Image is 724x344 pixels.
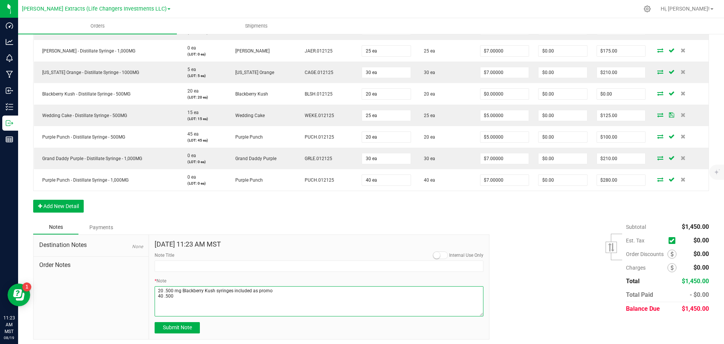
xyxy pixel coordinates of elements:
[420,177,435,183] span: 40 ea
[669,236,679,246] span: Calculate excise tax
[184,51,223,57] p: (LOT: 0 ea)
[420,91,435,97] span: 20 ea
[38,177,129,183] span: Purple Punch - Distillate Syringe - 1,000MG
[677,91,689,96] span: Delete Order Detail
[362,175,411,185] input: 0
[38,70,139,75] span: [US_STATE] Orange - Distillate Syringe - 1000MG
[232,177,263,183] span: Purple Punch
[666,156,677,160] span: Save Order Detail
[597,89,646,99] input: 0
[666,91,677,96] span: Save Order Detail
[480,46,529,56] input: 0
[6,87,13,94] inline-svg: Inbound
[232,48,270,54] span: [PERSON_NAME]
[132,244,143,249] span: None
[449,252,483,259] label: Internal Use Only
[597,67,646,78] input: 0
[626,291,653,298] span: Total Paid
[33,200,84,213] button: Add New Detail
[38,48,135,54] span: [PERSON_NAME] - Distillate Syringe - 1,000MG
[38,156,142,161] span: Grand Daddy Purple - Distillate Syringe - 1,000MG
[693,237,709,244] span: $0.00
[677,177,689,182] span: Delete Order Detail
[626,238,666,244] span: Est. Tax
[480,153,529,164] input: 0
[362,132,411,142] input: 0
[163,324,192,330] span: Submit Note
[22,282,31,292] iframe: Resource center unread badge
[6,22,13,29] inline-svg: Dashboard
[666,177,677,182] span: Save Order Detail
[8,284,30,306] iframe: Resource center
[184,180,223,186] p: (LOT: 0 ea)
[301,156,332,161] span: GRLE.012125
[184,110,199,115] span: 15 ea
[184,174,196,180] span: 0 ea
[626,224,646,230] span: Subtotal
[420,48,435,54] span: 25 ea
[39,241,143,250] span: Destination Notes
[362,153,411,164] input: 0
[538,175,587,185] input: 0
[184,116,223,122] p: (LOT: 15 ea)
[538,132,587,142] input: 0
[666,113,677,117] span: Save Order Detail
[301,177,334,183] span: PUCH.012125
[33,220,78,234] div: Notes
[80,23,115,29] span: Orders
[480,132,529,142] input: 0
[677,134,689,139] span: Delete Order Detail
[184,67,196,72] span: 5 ea
[6,71,13,78] inline-svg: Manufacturing
[155,252,174,259] label: Note Title
[420,70,435,75] span: 30 ea
[666,48,677,52] span: Save Order Detail
[480,175,529,185] input: 0
[538,153,587,164] input: 0
[235,23,278,29] span: Shipments
[184,159,223,165] p: (LOT: 0 ea)
[301,113,334,118] span: WEKE.012125
[362,110,411,121] input: 0
[682,223,709,230] span: $1,450.00
[6,136,13,143] inline-svg: Reports
[301,70,333,75] span: CAGE.012125
[6,38,13,46] inline-svg: Analytics
[538,110,587,121] input: 0
[155,322,200,333] button: Submit Note
[677,156,689,160] span: Delete Order Detail
[690,291,709,298] span: - $0.00
[184,153,196,158] span: 0 ea
[538,89,587,99] input: 0
[597,132,646,142] input: 0
[184,88,199,94] span: 20 ea
[480,89,529,99] input: 0
[538,67,587,78] input: 0
[693,264,709,271] span: $0.00
[597,110,646,121] input: 0
[6,119,13,127] inline-svg: Outbound
[38,113,127,118] span: Wedding Cake - Distillate Syringe - 500MG
[18,18,177,34] a: Orders
[643,5,652,12] div: Manage settings
[538,46,587,56] input: 0
[480,110,529,121] input: 0
[626,265,667,271] span: Charges
[184,131,199,137] span: 45 ea
[682,305,709,312] span: $1,450.00
[666,69,677,74] span: Save Order Detail
[597,175,646,185] input: 0
[362,46,411,56] input: 0
[677,48,689,52] span: Delete Order Detail
[626,305,660,312] span: Balance Due
[155,241,483,248] h4: [DATE] 11:23 AM MST
[480,67,529,78] input: 0
[38,91,130,97] span: Blackberry Kush - Distillate Syringe - 500MG
[597,46,646,56] input: 0
[184,73,223,79] p: (LOT: 5 ea)
[677,69,689,74] span: Delete Order Detail
[3,335,15,341] p: 08/19
[232,91,268,97] span: Blackberry Kush
[39,261,143,270] span: Order Notes
[420,156,435,161] span: 30 ea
